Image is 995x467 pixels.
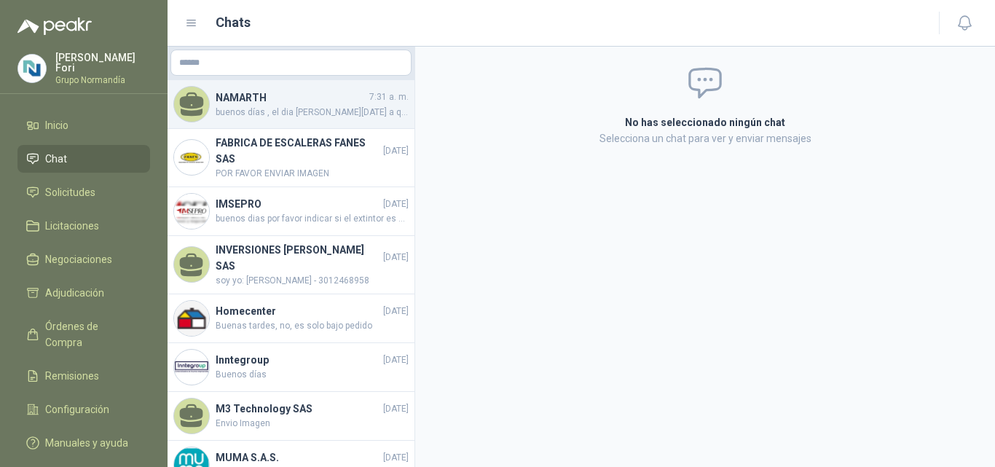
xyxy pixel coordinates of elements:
[216,106,409,119] span: buenos días , el dia [PERSON_NAME][DATE] a que hora se pueden recoger las uniones?
[216,352,380,368] h4: Inntegroup
[168,80,414,129] a: NAMARTH7:31 a. m.buenos días , el dia [PERSON_NAME][DATE] a que hora se pueden recoger las uniones?
[17,246,150,273] a: Negociaciones
[17,279,150,307] a: Adjudicación
[383,305,409,318] span: [DATE]
[45,151,67,167] span: Chat
[174,350,209,385] img: Company Logo
[168,294,414,343] a: Company LogoHomecenter[DATE]Buenas tardes, no, es solo bajo pedido
[45,218,99,234] span: Licitaciones
[45,285,104,301] span: Adjudicación
[383,197,409,211] span: [DATE]
[17,111,150,139] a: Inicio
[216,274,409,288] span: soy yo: [PERSON_NAME] - 3012468958
[45,401,109,417] span: Configuración
[17,212,150,240] a: Licitaciones
[45,368,99,384] span: Remisiones
[45,435,128,451] span: Manuales y ayuda
[45,184,95,200] span: Solicitudes
[55,52,150,73] p: [PERSON_NAME] Fori
[174,301,209,336] img: Company Logo
[174,140,209,175] img: Company Logo
[168,187,414,236] a: Company LogoIMSEPRO[DATE]buenos dias por favor indicar si el extintor es ABC o BC gracias
[216,90,366,106] h4: NAMARTH
[174,194,209,229] img: Company Logo
[17,145,150,173] a: Chat
[216,401,380,417] h4: M3 Technology SAS
[17,313,150,356] a: Órdenes de Compra
[168,129,414,187] a: Company LogoFABRICA DE ESCALERAS FANES SAS[DATE]POR FAVOR ENVIAR IMAGEN
[45,318,136,350] span: Órdenes de Compra
[383,451,409,465] span: [DATE]
[216,12,251,33] h1: Chats
[369,90,409,104] span: 7:31 a. m.
[216,303,380,319] h4: Homecenter
[216,242,380,274] h4: INVERSIONES [PERSON_NAME] SAS
[17,17,92,35] img: Logo peakr
[383,353,409,367] span: [DATE]
[216,368,409,382] span: Buenos días
[216,196,380,212] h4: IMSEPRO
[17,429,150,457] a: Manuales y ayuda
[168,236,414,294] a: INVERSIONES [PERSON_NAME] SAS[DATE]soy yo: [PERSON_NAME] - 3012468958
[383,251,409,264] span: [DATE]
[17,362,150,390] a: Remisiones
[451,130,959,146] p: Selecciona un chat para ver y enviar mensajes
[216,319,409,333] span: Buenas tardes, no, es solo bajo pedido
[216,135,380,167] h4: FABRICA DE ESCALERAS FANES SAS
[216,450,380,466] h4: MUMA S.A.S.
[216,417,409,431] span: Envio Imagen
[383,144,409,158] span: [DATE]
[216,212,409,226] span: buenos dias por favor indicar si el extintor es ABC o BC gracias
[17,178,150,206] a: Solicitudes
[168,392,414,441] a: M3 Technology SAS[DATE]Envio Imagen
[18,55,46,82] img: Company Logo
[451,114,959,130] h2: No has seleccionado ningún chat
[168,343,414,392] a: Company LogoInntegroup[DATE]Buenos días
[383,402,409,416] span: [DATE]
[55,76,150,85] p: Grupo Normandía
[45,251,112,267] span: Negociaciones
[17,396,150,423] a: Configuración
[45,117,68,133] span: Inicio
[216,167,409,181] span: POR FAVOR ENVIAR IMAGEN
